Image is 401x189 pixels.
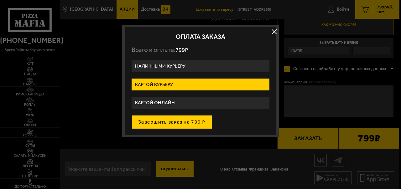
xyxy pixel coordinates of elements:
label: Наличными курьеру [132,60,269,72]
span: 799 ₽ [175,46,188,54]
p: Всего к оплате: [132,46,269,54]
h2: Оплата заказа [132,33,269,40]
button: Завершить заказ на 799 ₽ [132,115,212,129]
label: Картой курьеру [132,79,269,91]
label: Картой онлайн [132,97,269,109]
